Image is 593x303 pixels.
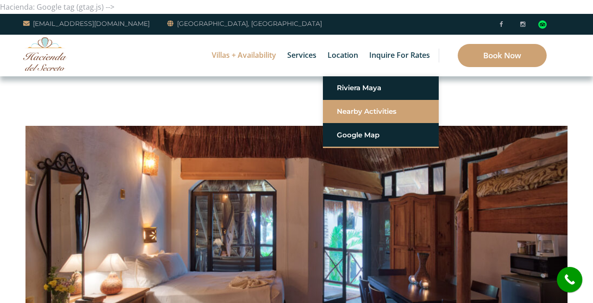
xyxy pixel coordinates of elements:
a: Location [323,35,363,76]
a: Inquire for Rates [365,35,435,76]
img: Tripadvisor_logomark.svg [538,20,547,29]
div: Read traveler reviews on Tripadvisor [538,20,547,29]
img: Awesome Logo [23,37,67,71]
a: [GEOGRAPHIC_DATA], [GEOGRAPHIC_DATA] [167,18,322,29]
i: call [559,269,580,290]
a: Google Map [337,127,425,143]
a: [EMAIL_ADDRESS][DOMAIN_NAME] [23,18,150,29]
a: Services [283,35,321,76]
a: Villas + Availability [207,35,281,76]
a: call [557,267,582,292]
a: Book Now [458,44,547,67]
a: Riviera Maya [337,80,425,96]
a: Nearby Activities [337,103,425,120]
